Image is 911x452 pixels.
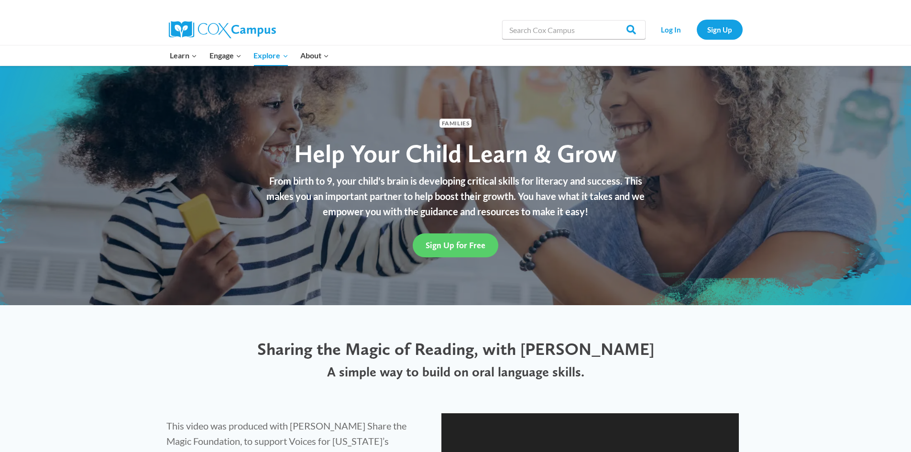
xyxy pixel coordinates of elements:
span: Learn [170,49,197,62]
span: Sharing the Magic of Reading, with [PERSON_NAME] [257,339,654,359]
span: Engage [209,49,241,62]
span: Help Your Child Learn & Grow [294,138,617,168]
nav: Secondary Navigation [650,20,743,39]
span: Families [439,119,472,128]
span: Sign Up for Free [426,240,485,250]
img: Cox Campus [169,21,276,38]
a: Sign Up [697,20,743,39]
a: Sign Up for Free [413,233,498,257]
a: Log In [650,20,692,39]
nav: Primary Navigation [164,45,335,66]
input: Search Cox Campus [502,20,646,39]
span: About [300,49,329,62]
span: A simple way to build on oral language skills. [327,364,584,380]
span: Explore [253,49,288,62]
p: From birth to 9, your child's brain is developing critical skills for literacy and success. This ... [262,173,649,219]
